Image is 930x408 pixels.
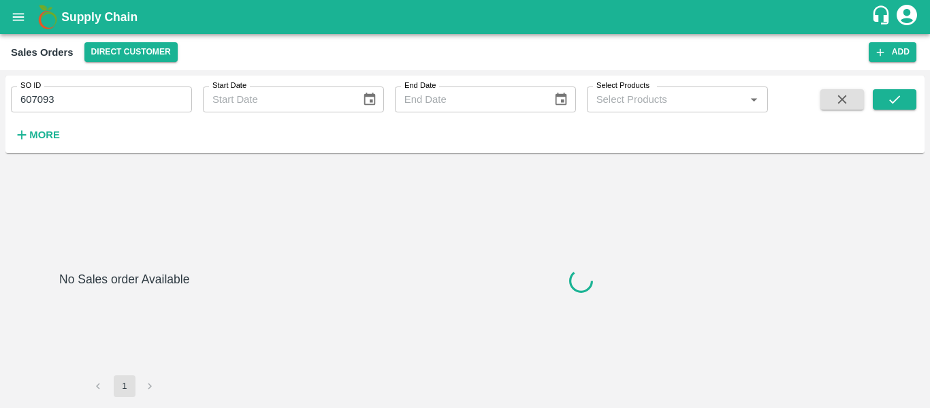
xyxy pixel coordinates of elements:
[404,80,436,91] label: End Date
[29,129,60,140] strong: More
[11,44,74,61] div: Sales Orders
[395,87,543,112] input: End Date
[20,80,41,91] label: SO ID
[86,375,163,397] nav: pagination navigation
[596,80,650,91] label: Select Products
[59,270,189,375] h6: No Sales order Available
[114,375,135,397] button: page 1
[203,87,351,112] input: Start Date
[745,91,763,108] button: Open
[895,3,919,31] div: account of current user
[871,5,895,29] div: customer-support
[869,42,916,62] button: Add
[591,91,741,108] input: Select Products
[84,42,178,62] button: Select DC
[11,87,192,112] input: Enter SO ID
[61,10,138,24] b: Supply Chain
[3,1,34,33] button: open drawer
[11,123,63,146] button: More
[548,87,574,112] button: Choose date
[34,3,61,31] img: logo
[357,87,383,112] button: Choose date
[61,7,871,27] a: Supply Chain
[212,80,246,91] label: Start Date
